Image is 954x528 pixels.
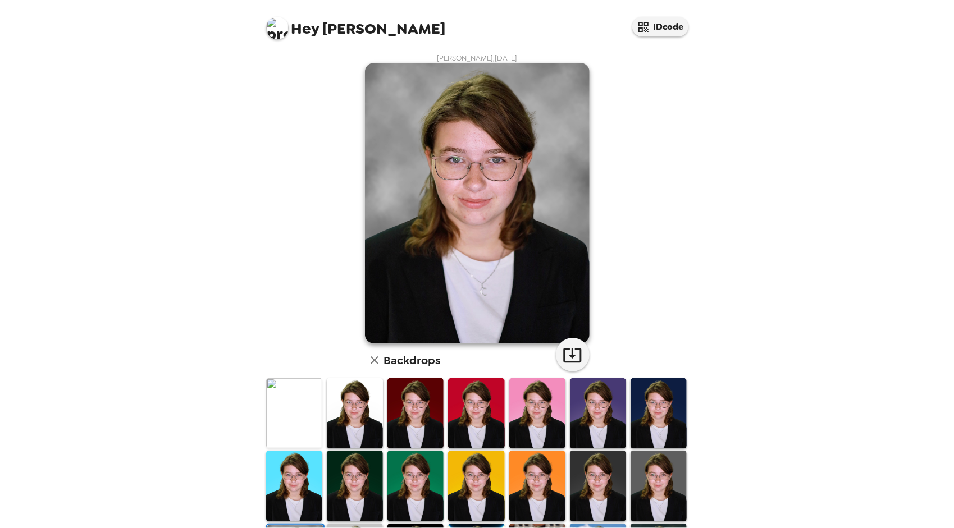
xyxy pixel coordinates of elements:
[266,17,289,39] img: profile pic
[291,19,319,39] span: Hey
[365,63,590,343] img: user
[632,17,688,36] button: IDcode
[266,378,322,448] img: Original
[384,351,441,369] h6: Backdrops
[437,53,517,63] span: [PERSON_NAME] , [DATE]
[266,11,446,36] span: [PERSON_NAME]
